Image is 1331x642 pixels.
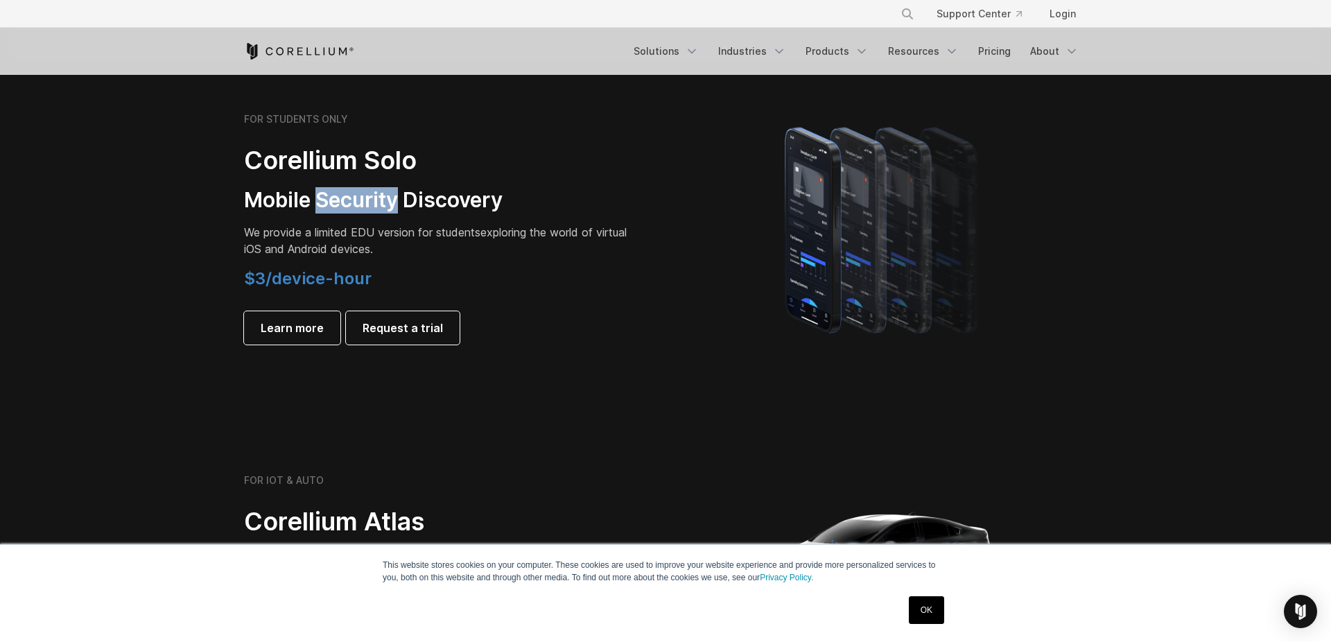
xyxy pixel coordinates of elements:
[884,1,1087,26] div: Navigation Menu
[244,225,480,239] span: We provide a limited EDU version for students
[760,573,813,582] a: Privacy Policy.
[244,506,632,537] h2: Corellium Atlas
[1022,39,1087,64] a: About
[1284,595,1317,628] div: Open Intercom Messenger
[244,311,340,345] a: Learn more
[383,559,948,584] p: This website stores cookies on your computer. These cookies are used to improve your website expe...
[244,145,632,176] h2: Corellium Solo
[261,320,324,336] span: Learn more
[1038,1,1087,26] a: Login
[710,39,794,64] a: Industries
[363,320,443,336] span: Request a trial
[625,39,707,64] a: Solutions
[880,39,967,64] a: Resources
[244,187,632,214] h3: Mobile Security Discovery
[970,39,1019,64] a: Pricing
[895,1,920,26] button: Search
[244,474,324,487] h6: FOR IOT & AUTO
[757,107,1010,350] img: A lineup of four iPhone models becoming more gradient and blurred
[244,224,632,257] p: exploring the world of virtual iOS and Android devices.
[925,1,1033,26] a: Support Center
[909,596,944,624] a: OK
[244,43,354,60] a: Corellium Home
[797,39,877,64] a: Products
[346,311,460,345] a: Request a trial
[625,39,1087,64] div: Navigation Menu
[244,113,348,125] h6: FOR STUDENTS ONLY
[244,268,372,288] span: $3/device-hour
